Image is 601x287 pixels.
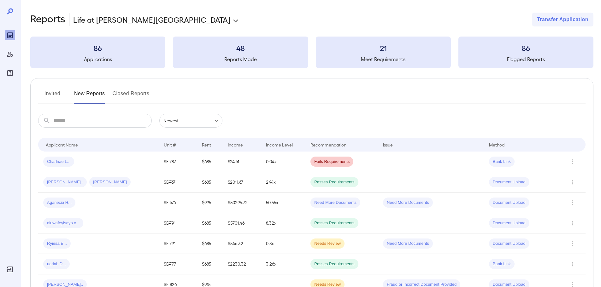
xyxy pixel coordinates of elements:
[223,192,261,213] td: $50295.72
[5,68,15,78] div: FAQ
[197,254,222,274] td: $685
[30,13,65,26] h2: Reports
[261,192,306,213] td: 50.55x
[159,152,197,172] td: SE-787
[202,141,212,148] div: Rent
[223,233,261,254] td: $546.32
[489,141,504,148] div: Method
[261,172,306,192] td: 2.94x
[89,179,131,185] span: [PERSON_NAME]
[489,241,529,247] span: Document Upload
[43,241,71,247] span: Ryiesa E...
[5,49,15,59] div: Manage Users
[489,159,515,165] span: Bank Link
[567,157,577,167] button: Row Actions
[43,179,87,185] span: [PERSON_NAME]..
[567,177,577,187] button: Row Actions
[567,198,577,208] button: Row Actions
[5,30,15,40] div: Reports
[159,254,197,274] td: SE-777
[310,159,353,165] span: Fails Requirements
[30,55,165,63] h5: Applications
[223,172,261,192] td: $2011.67
[458,55,593,63] h5: Flagged Reports
[567,259,577,269] button: Row Actions
[532,13,593,26] button: Transfer Application
[197,192,222,213] td: $995
[383,141,393,148] div: Issue
[310,261,358,267] span: Passes Requirements
[383,200,433,206] span: Need More Documents
[197,172,222,192] td: $685
[310,179,358,185] span: Passes Requirements
[30,43,165,53] h3: 86
[316,55,451,63] h5: Meet Requirements
[310,241,345,247] span: Needs Review
[489,261,515,267] span: Bank Link
[43,261,70,267] span: uariah D...
[310,220,358,226] span: Passes Requirements
[164,141,176,148] div: Unit #
[310,200,360,206] span: Need More Documents
[489,179,529,185] span: Document Upload
[310,141,346,148] div: Recommendation
[74,89,105,104] button: New Reports
[197,152,222,172] td: $685
[223,152,261,172] td: $24.61
[261,233,306,254] td: 0.8x
[383,241,433,247] span: Need More Documents
[223,213,261,233] td: $5701.46
[5,264,15,274] div: Log Out
[489,220,529,226] span: Document Upload
[43,200,75,206] span: Aganecia H...
[159,213,197,233] td: SE-791
[159,192,197,213] td: SE-676
[197,213,222,233] td: $685
[197,233,222,254] td: $685
[30,37,593,68] summary: 86Applications48Reports Made21Meet Requirements86Flagged Reports
[266,141,293,148] div: Income Level
[261,254,306,274] td: 3.26x
[316,43,451,53] h3: 21
[223,254,261,274] td: $2230.32
[173,43,308,53] h3: 48
[567,238,577,249] button: Row Actions
[458,43,593,53] h3: 86
[159,233,197,254] td: SE-791
[228,141,243,148] div: Income
[261,213,306,233] td: 8.32x
[159,114,222,128] div: Newest
[173,55,308,63] h5: Reports Made
[43,220,83,226] span: oluwafeyisayo o...
[261,152,306,172] td: 0.04x
[38,89,67,104] button: Invited
[489,200,529,206] span: Document Upload
[159,172,197,192] td: SE-767
[73,14,230,25] p: Life at [PERSON_NAME][GEOGRAPHIC_DATA]
[43,159,74,165] span: Charlnae L...
[46,141,78,148] div: Applicant Name
[113,89,150,104] button: Closed Reports
[567,218,577,228] button: Row Actions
